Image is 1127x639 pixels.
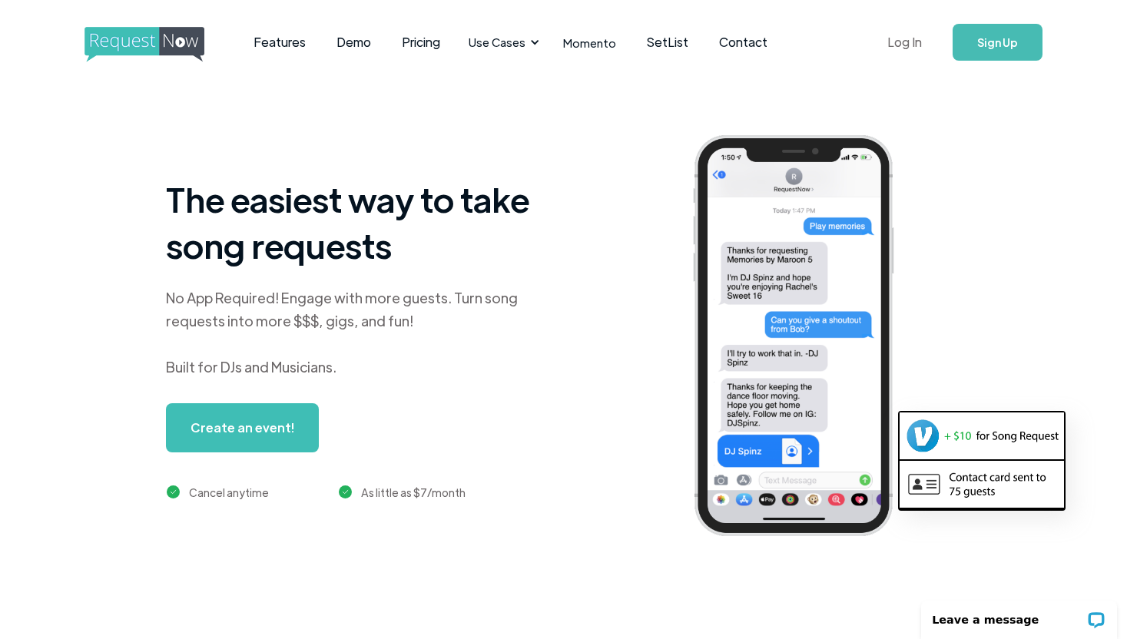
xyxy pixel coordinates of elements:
a: Demo [321,18,386,66]
a: Create an event! [166,403,319,452]
div: As little as $7/month [361,483,466,502]
img: green checkmark [167,485,180,498]
div: Cancel anytime [189,483,269,502]
iframe: LiveChat chat widget [911,591,1127,639]
img: venmo screenshot [900,412,1064,459]
img: contact card example [900,461,1064,507]
a: Pricing [386,18,456,66]
img: iphone screenshot [675,124,935,552]
a: Features [238,18,321,66]
h1: The easiest way to take song requests [166,176,550,268]
a: Sign Up [953,24,1042,61]
img: requestnow logo [85,27,233,62]
a: home [85,27,200,58]
div: Use Cases [469,34,525,51]
a: Log In [872,15,937,69]
div: No App Required! Engage with more guests. Turn song requests into more $$$, gigs, and fun! Built ... [166,286,550,379]
div: Use Cases [459,18,544,66]
a: SetList [631,18,704,66]
a: Momento [548,20,631,65]
a: Contact [704,18,783,66]
img: green checkmark [339,485,352,498]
